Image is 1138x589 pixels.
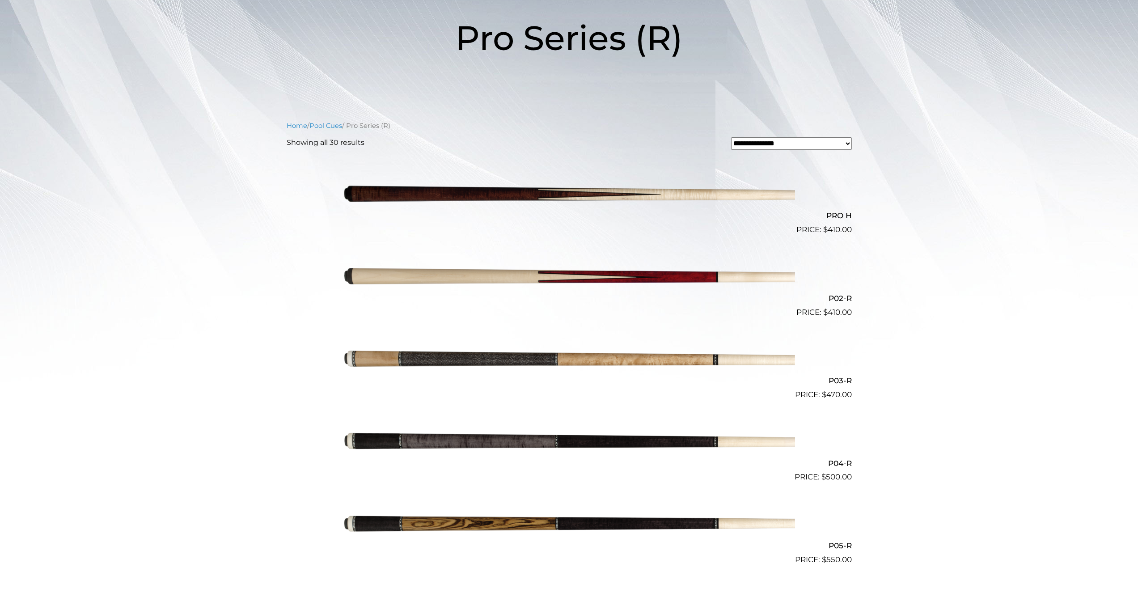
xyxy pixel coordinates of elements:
[823,225,828,234] span: $
[822,555,826,564] span: $
[287,208,852,224] h2: PRO H
[343,404,795,479] img: P04-R
[343,322,795,397] img: P03-R
[822,390,826,399] span: $
[455,17,683,59] span: Pro Series (R)
[287,239,852,318] a: P02-R $410.00
[823,225,852,234] bdi: 410.00
[343,487,795,562] img: P05-R
[287,373,852,389] h2: P03-R
[287,455,852,471] h2: P04-R
[731,137,852,150] select: Shop order
[287,290,852,306] h2: P02-R
[287,487,852,565] a: P05-R $550.00
[287,322,852,401] a: P03-R $470.00
[287,137,364,148] p: Showing all 30 results
[823,308,852,317] bdi: 410.00
[343,239,795,314] img: P02-R
[821,472,826,481] span: $
[343,157,795,232] img: PRO H
[822,390,852,399] bdi: 470.00
[309,122,342,130] a: Pool Cues
[287,157,852,236] a: PRO H $410.00
[287,537,852,554] h2: P05-R
[821,472,852,481] bdi: 500.00
[287,121,852,131] nav: Breadcrumb
[822,555,852,564] bdi: 550.00
[287,404,852,483] a: P04-R $500.00
[823,308,828,317] span: $
[287,122,307,130] a: Home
